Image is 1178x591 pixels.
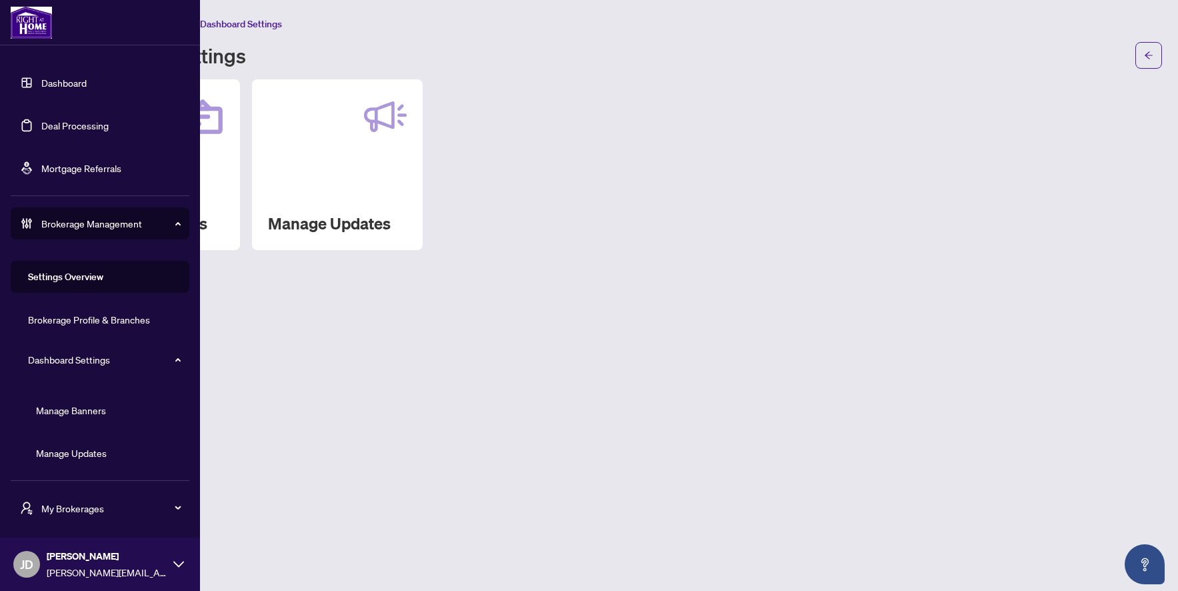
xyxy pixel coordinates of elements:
[41,162,121,174] a: Mortgage Referrals
[41,119,109,131] a: Deal Processing
[268,213,407,234] h2: Manage Updates
[41,216,180,231] span: Brokerage Management
[200,18,282,30] span: Dashboard Settings
[1125,544,1165,584] button: Open asap
[36,404,106,416] a: Manage Banners
[28,314,150,326] a: Brokerage Profile & Branches
[47,549,167,564] span: [PERSON_NAME]
[28,271,103,283] a: Settings Overview
[20,502,33,515] span: user-switch
[1144,51,1153,60] span: arrow-left
[47,565,167,580] span: [PERSON_NAME][EMAIL_ADDRESS][PERSON_NAME][DOMAIN_NAME]
[36,447,107,459] a: Manage Updates
[41,77,87,89] a: Dashboard
[11,7,52,39] img: logo
[20,555,33,574] span: JD
[41,501,180,516] span: My Brokerages
[28,354,110,366] a: Dashboard Settings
